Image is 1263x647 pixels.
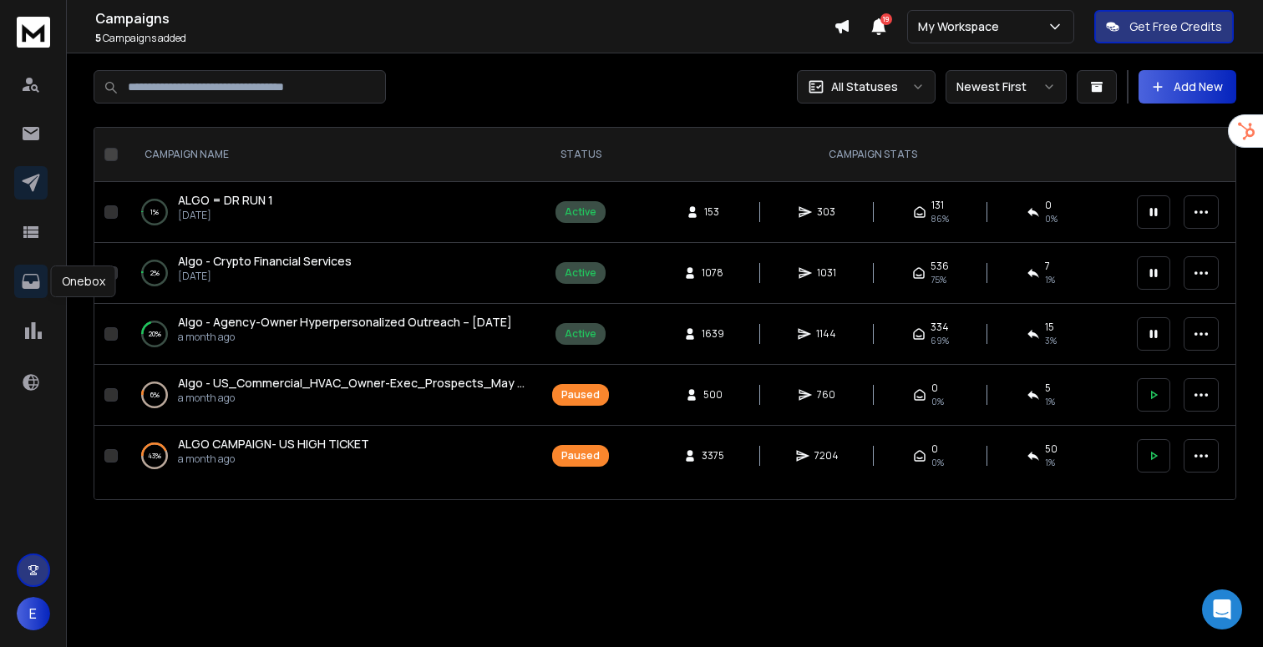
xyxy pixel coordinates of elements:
[150,265,160,281] p: 2 %
[178,436,369,452] span: ALGO CAMPAIGN- US HIGH TICKET
[946,70,1067,104] button: Newest First
[831,78,898,95] p: All Statuses
[561,449,600,463] div: Paused
[703,388,723,402] span: 500
[178,314,512,330] span: Algo - Agency-Owner Hyperpersonalized Outreach – [DATE]
[817,388,835,402] span: 760
[150,387,160,403] p: 6 %
[95,8,834,28] h1: Campaigns
[178,452,369,466] p: a month ago
[702,449,724,463] span: 3375
[178,192,273,208] span: ALGO = DR RUN 1
[931,442,938,456] span: 0
[565,266,596,280] div: Active
[178,270,352,283] p: [DATE]
[1045,395,1055,408] span: 1 %
[816,327,836,341] span: 1144
[565,205,596,219] div: Active
[702,327,724,341] span: 1639
[1094,10,1234,43] button: Get Free Credits
[918,18,1006,35] p: My Workspace
[1129,18,1222,35] p: Get Free Credits
[148,447,161,464] p: 43 %
[124,365,542,426] td: 6%Algo - US_Commercial_HVAC_Owner-Exec_Prospects_May 2025a month ago
[124,304,542,365] td: 20%Algo - Agency-Owner Hyperpersonalized Outreach – [DATE]a month ago
[931,321,949,334] span: 334
[178,192,273,209] a: ALGO = DR RUN 1
[124,128,542,182] th: CAMPAIGN NAME
[1045,456,1055,469] span: 1 %
[178,209,273,222] p: [DATE]
[17,17,50,48] img: logo
[1045,382,1051,395] span: 5
[1045,321,1054,334] span: 15
[931,260,949,273] span: 536
[1045,199,1052,212] span: 0
[178,314,512,331] a: Algo - Agency-Owner Hyperpersonalized Outreach – [DATE]
[817,266,836,280] span: 1031
[124,182,542,243] td: 1%ALGO = DR RUN 1[DATE]
[1045,212,1058,225] span: 0 %
[150,204,159,220] p: 1 %
[561,388,600,402] div: Paused
[124,243,542,304] td: 2%Algo - Crypto Financial Services[DATE]
[149,326,161,342] p: 20 %
[178,253,352,270] a: Algo - Crypto Financial Services
[178,392,525,405] p: a month ago
[124,426,542,487] td: 43%ALGO CAMPAIGN- US HIGH TICKETa month ago
[1202,589,1242,629] div: Open Intercom Messenger
[814,449,839,463] span: 7204
[1045,273,1055,286] span: 1 %
[931,273,946,286] span: 75 %
[1045,334,1057,347] span: 3 %
[565,327,596,341] div: Active
[817,205,835,219] span: 303
[178,375,525,392] a: Algo - US_Commercial_HVAC_Owner-Exec_Prospects_May 2025
[931,199,944,212] span: 131
[17,597,50,630] button: E
[178,331,512,344] p: a month ago
[1045,260,1050,273] span: 7
[931,334,949,347] span: 69 %
[178,375,545,391] span: Algo - US_Commercial_HVAC_Owner-Exec_Prospects_May 2025
[542,128,619,182] th: STATUS
[931,382,938,395] span: 0
[931,456,944,469] span: 0%
[702,266,723,280] span: 1078
[619,128,1127,182] th: CAMPAIGN STATS
[1045,442,1058,456] span: 50
[178,436,369,452] a: ALGO CAMPAIGN- US HIGH TICKET
[704,205,721,219] span: 153
[178,253,352,269] span: Algo - Crypto Financial Services
[931,212,949,225] span: 86 %
[931,395,944,408] span: 0%
[95,31,101,45] span: 5
[880,13,892,25] span: 19
[95,32,834,45] p: Campaigns added
[51,265,116,297] div: Onebox
[1139,70,1236,104] button: Add New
